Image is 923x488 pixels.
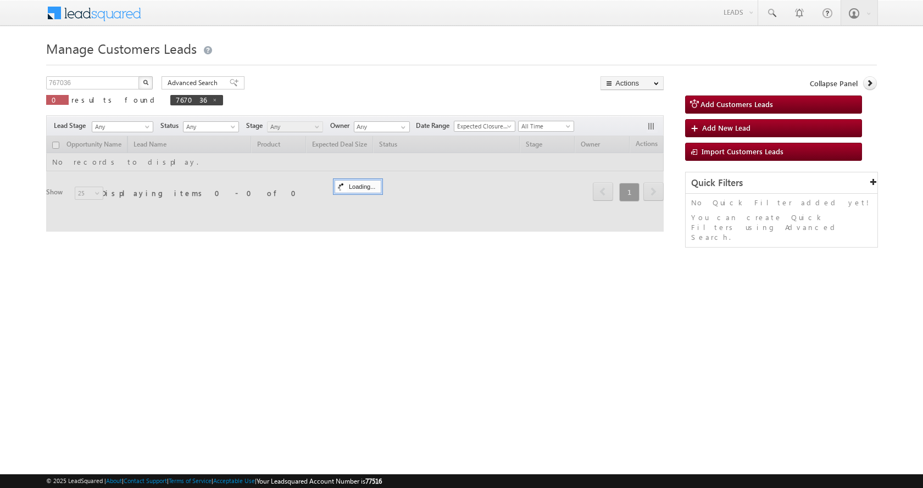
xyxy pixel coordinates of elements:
span: Date Range [416,121,454,131]
span: results found [71,95,159,104]
a: Acceptable Use [213,477,255,484]
a: About [106,477,122,484]
img: Search [143,80,148,85]
span: Any [184,122,236,132]
div: Loading... [335,180,381,193]
span: Add Customers Leads [700,99,773,109]
span: Add New Lead [702,123,750,132]
a: Any [92,121,153,132]
span: Stage [246,121,267,131]
a: Contact Support [124,477,167,484]
span: Any [92,122,149,132]
a: Any [267,121,323,132]
span: 767036 [176,95,207,104]
span: Your Leadsquared Account Number is [257,477,382,485]
a: Show All Items [395,122,409,133]
span: Status [160,121,183,131]
button: Actions [600,76,664,90]
span: © 2025 LeadSquared | | | | | [46,476,382,486]
span: Advanced Search [168,78,221,88]
span: Import Customers Leads [702,147,783,156]
span: Expected Closure Date [454,121,511,131]
a: All Time [518,121,574,132]
a: Any [183,121,239,132]
span: Lead Stage [54,121,90,131]
a: Expected Closure Date [454,121,515,132]
p: No Quick Filter added yet! [691,198,872,207]
div: Quick Filters [686,172,877,194]
span: 77516 [365,477,382,485]
span: All Time [519,121,571,131]
a: Terms of Service [169,477,212,484]
p: You can create Quick Filters using Advanced Search. [691,212,872,242]
span: 0 [52,95,63,104]
span: Collapse Panel [810,78,858,88]
input: Type to Search [354,121,410,132]
span: Owner [330,121,354,131]
span: Manage Customers Leads [46,40,197,57]
span: Any [268,122,320,132]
